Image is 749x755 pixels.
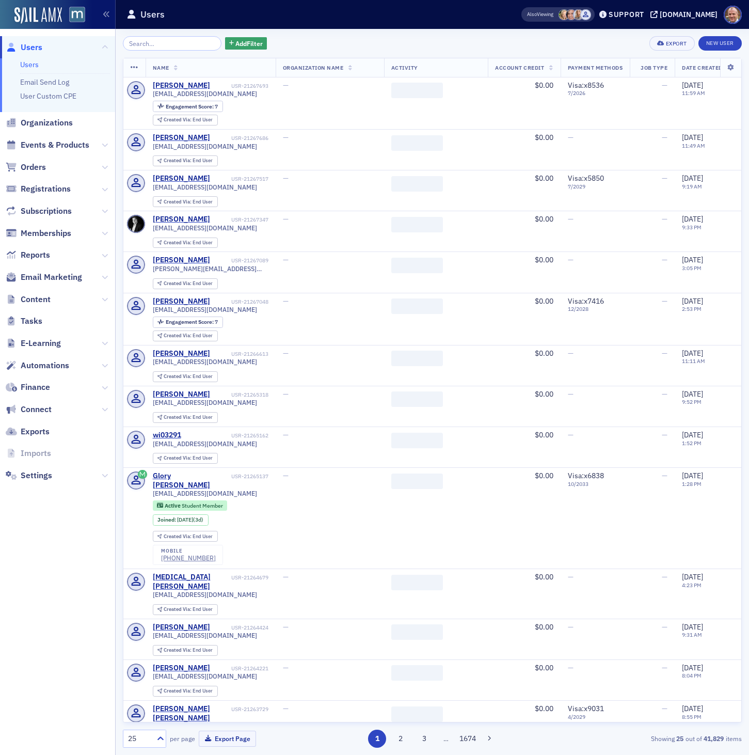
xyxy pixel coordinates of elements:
[164,117,213,123] div: End User
[535,622,553,632] span: $0.00
[164,687,193,694] span: Created Via :
[212,83,268,89] div: USR-21267693
[682,81,703,90] span: [DATE]
[164,239,193,246] span: Created Via :
[153,224,257,232] span: [EMAIL_ADDRESS][DOMAIN_NAME]
[128,733,151,744] div: 25
[391,433,443,448] span: ‌
[153,664,210,673] a: [PERSON_NAME]
[166,318,215,325] span: Engagement Score :
[164,158,213,164] div: End User
[164,332,193,339] span: Created Via :
[161,554,216,562] a: [PHONE_NUMBER]
[153,64,169,71] span: Name
[153,297,210,306] div: [PERSON_NAME]
[682,622,703,632] span: [DATE]
[662,622,667,632] span: —
[662,430,667,439] span: —
[153,256,210,265] a: [PERSON_NAME]
[568,214,573,224] span: —
[231,473,268,480] div: USR-21265137
[183,432,268,439] div: USR-21265162
[212,624,268,631] div: USR-21264424
[153,265,268,273] span: [PERSON_NAME][EMAIL_ADDRESS][PERSON_NAME][DOMAIN_NAME]
[153,196,218,207] div: Created Via: End User
[153,115,218,125] div: Created Via: End User
[682,439,702,447] time: 1:52 PM
[682,133,703,142] span: [DATE]
[283,255,289,264] span: —
[153,174,210,183] a: [PERSON_NAME]
[157,502,222,509] a: Active Student Member
[580,9,591,20] span: Justin Chase
[6,183,71,195] a: Registrations
[164,648,213,653] div: End User
[391,135,443,151] span: ‌
[6,360,69,371] a: Automations
[199,731,256,747] button: Export Page
[6,382,50,393] a: Finance
[21,139,89,151] span: Events & Products
[153,431,181,440] a: wi03291
[682,581,702,589] time: 4:23 PM
[166,104,218,109] div: 7
[6,228,71,239] a: Memberships
[535,572,553,581] span: $0.00
[177,516,203,523] div: (3d)
[212,391,268,398] div: USR-21265318
[283,349,289,358] span: —
[682,142,705,149] time: 11:49 AM
[6,404,52,415] a: Connect
[153,278,218,289] div: Created Via: End User
[535,704,553,713] span: $0.00
[535,430,553,439] span: $0.00
[6,338,61,349] a: E-Learning
[164,281,213,287] div: End User
[164,333,213,339] div: End User
[391,665,443,681] span: ‌
[21,426,50,437] span: Exports
[21,249,50,261] span: Reports
[212,351,268,357] div: USR-21266613
[164,198,193,205] span: Created Via :
[153,399,257,406] span: [EMAIL_ADDRESS][DOMAIN_NAME]
[641,64,667,71] span: Job Type
[682,255,703,264] span: [DATE]
[153,81,210,90] div: [PERSON_NAME]
[666,41,687,46] div: Export
[69,7,85,23] img: SailAMX
[231,706,268,713] div: USR-21263729
[682,296,703,306] span: [DATE]
[164,533,193,540] span: Created Via :
[6,294,51,305] a: Content
[123,36,221,51] input: Search…
[283,296,289,306] span: —
[153,686,218,697] div: Created Via: End User
[662,174,667,183] span: —
[283,704,289,713] span: —
[153,604,218,615] div: Created Via: End User
[153,371,218,382] div: Created Via: End User
[153,215,210,224] a: [PERSON_NAME]
[164,647,193,653] span: Created Via :
[391,217,443,232] span: ‌
[682,398,702,405] time: 9:52 PM
[391,258,443,273] span: ‌
[568,481,623,487] span: 10 / 2033
[21,404,52,415] span: Connect
[535,81,553,90] span: $0.00
[164,374,213,380] div: End User
[283,471,289,480] span: —
[153,500,228,511] div: Active: Active: Student Member
[164,454,193,461] span: Created Via :
[675,734,686,743] strong: 25
[6,162,46,173] a: Orders
[568,81,604,90] span: Visa : x8536
[14,7,62,24] a: SailAMX
[21,206,72,217] span: Subscriptions
[391,575,443,590] span: ‌
[153,331,218,341] div: Created Via: End User
[165,502,182,509] span: Active
[153,349,210,358] a: [PERSON_NAME]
